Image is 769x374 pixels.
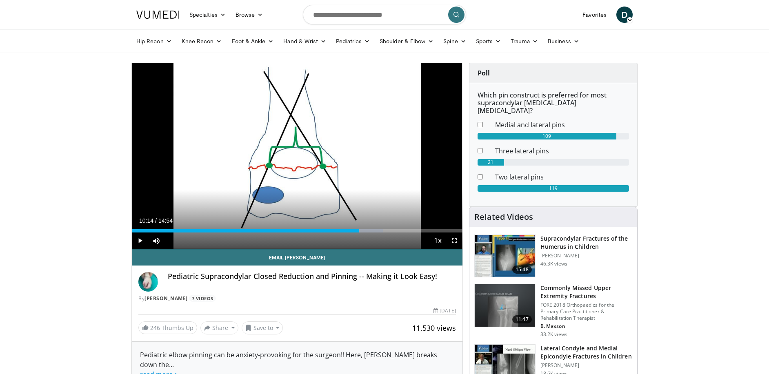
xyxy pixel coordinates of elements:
[489,146,635,156] dd: Three lateral pins
[148,232,164,249] button: Mute
[132,229,462,232] div: Progress Bar
[478,159,505,166] div: 21
[430,232,446,249] button: Playback Rate
[131,33,177,49] a: Hip Recon
[489,120,635,130] dd: Medial and lateral pins
[168,272,456,281] h4: Pediatric Supracondylar Closed Reduction and Pinning -- Making it Look Easy!
[150,324,160,332] span: 246
[227,33,279,49] a: Foot & Ankle
[138,295,456,302] div: By
[138,272,158,292] img: Avatar
[446,232,462,249] button: Fullscreen
[489,172,635,182] dd: Two lateral pins
[471,33,506,49] a: Sports
[438,33,471,49] a: Spine
[136,11,180,19] img: VuMedi Logo
[138,321,197,334] a: 246 Thumbs Up
[200,321,238,334] button: Share
[278,33,331,49] a: Hand & Wrist
[475,235,535,277] img: 07483a87-f7db-4b95-b01b-f6be0d1b3d91.150x105_q85_crop-smart_upscale.jpg
[144,295,188,302] a: [PERSON_NAME]
[184,7,231,23] a: Specialties
[475,284,535,327] img: b2c65235-e098-4cd2-ab0f-914df5e3e270.150x105_q85_crop-smart_upscale.jpg
[132,249,462,266] a: Email [PERSON_NAME]
[474,235,632,278] a: 15:48 Supracondylar Fractures of the Humerus in Children [PERSON_NAME] 46.3K views
[540,252,632,259] p: [PERSON_NAME]
[375,33,438,49] a: Shoulder & Elbow
[132,232,148,249] button: Play
[540,284,632,300] h3: Commonly Missed Upper Extremity Fractures
[478,185,629,192] div: 119
[512,315,532,323] span: 11:47
[412,323,456,333] span: 11,530 views
[303,5,466,24] input: Search topics, interventions
[189,295,216,302] a: 7 Videos
[540,362,632,369] p: [PERSON_NAME]
[478,91,629,115] h6: Which pin construct is preferred for most supracondylar [MEDICAL_DATA] [MEDICAL_DATA]?
[540,235,632,251] h3: Supracondylar Fractures of the Humerus in Children
[478,69,490,77] strong: Poll
[616,7,633,23] a: D
[474,284,632,338] a: 11:47 Commonly Missed Upper Extremity Fractures FORE 2018 Orthopaedics for the Primary Care Pract...
[540,323,632,330] p: B. Maxson
[331,33,375,49] a: Pediatrics
[540,261,567,267] p: 46.3K views
[158,217,173,224] span: 14:54
[540,331,567,338] p: 33.2K views
[543,33,585,49] a: Business
[578,7,611,23] a: Favorites
[506,33,543,49] a: Trauma
[433,307,456,314] div: [DATE]
[177,33,227,49] a: Knee Recon
[478,133,616,139] div: 109
[512,266,532,274] span: 15:48
[540,302,632,321] p: FORE 2018 Orthopaedics for the Primary Care Practitioner & Rehabilitation Therapist
[155,217,157,224] span: /
[474,212,533,222] h4: Related Videos
[540,344,632,361] h3: Lateral Condyle and Medial Epicondyle Fractures in Children
[132,63,462,249] video-js: Video Player
[231,7,268,23] a: Browse
[242,321,283,334] button: Save to
[139,217,153,224] span: 10:14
